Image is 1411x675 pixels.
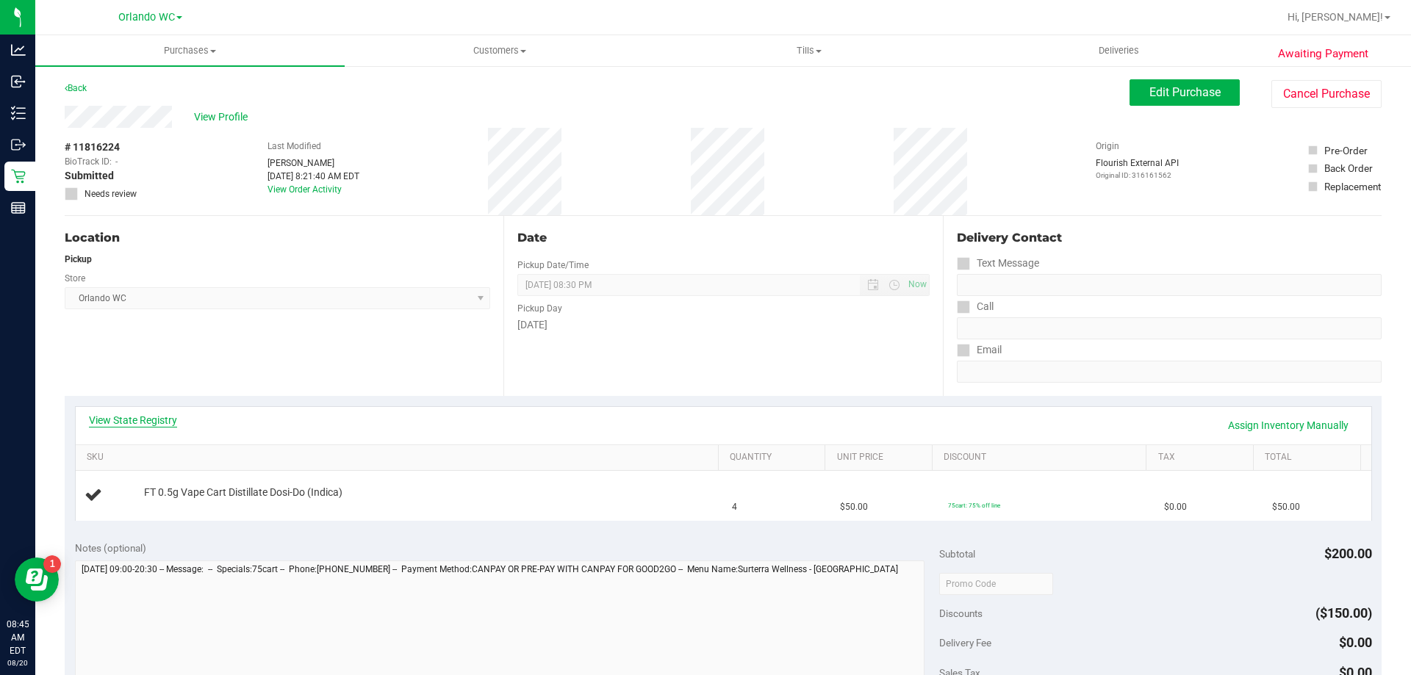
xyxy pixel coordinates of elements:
[87,452,712,463] a: SKU
[1164,500,1187,514] span: $0.00
[939,573,1053,595] input: Promo Code
[1288,11,1383,23] span: Hi, [PERSON_NAME]!
[964,35,1274,66] a: Deliveries
[11,169,26,184] inline-svg: Retail
[654,35,963,66] a: Tills
[268,156,359,170] div: [PERSON_NAME]
[957,317,1382,339] input: Format: (999) 999-9999
[1315,605,1372,621] span: ($150.00)
[1096,170,1179,181] p: Original ID: 316161562
[1324,143,1368,158] div: Pre-Order
[345,44,653,57] span: Customers
[939,637,991,649] span: Delivery Fee
[65,229,490,247] div: Location
[345,35,654,66] a: Customers
[65,155,112,168] span: BioTrack ID:
[517,229,929,247] div: Date
[268,140,321,153] label: Last Modified
[35,44,345,57] span: Purchases
[118,11,175,24] span: Orlando WC
[1096,140,1119,153] label: Origin
[655,44,963,57] span: Tills
[957,339,1002,361] label: Email
[75,542,146,554] span: Notes (optional)
[1218,413,1358,438] a: Assign Inventory Manually
[1079,44,1159,57] span: Deliveries
[1324,546,1372,561] span: $200.00
[939,548,975,560] span: Subtotal
[65,83,87,93] a: Back
[730,452,819,463] a: Quantity
[11,106,26,120] inline-svg: Inventory
[194,109,253,125] span: View Profile
[89,413,177,427] a: View State Registry
[840,500,868,514] span: $50.00
[43,555,61,573] iframe: Resource center unread badge
[85,187,137,201] span: Needs review
[1149,85,1221,99] span: Edit Purchase
[1278,46,1368,62] span: Awaiting Payment
[15,557,59,602] iframe: Resource center
[957,229,1382,247] div: Delivery Contact
[268,170,359,183] div: [DATE] 8:21:40 AM EDT
[837,452,927,463] a: Unit Price
[11,201,26,215] inline-svg: Reports
[7,618,29,657] p: 08:45 AM EDT
[957,274,1382,296] input: Format: (999) 999-9999
[268,184,342,195] a: View Order Activity
[65,254,92,264] strong: Pickup
[1272,500,1300,514] span: $50.00
[517,302,562,315] label: Pickup Day
[144,486,342,499] span: FT 0.5g Vape Cart Distillate Dosi-Do (Indica)
[11,74,26,89] inline-svg: Inbound
[65,168,114,184] span: Submitted
[1324,161,1373,176] div: Back Order
[11,137,26,152] inline-svg: Outbound
[1130,79,1240,106] button: Edit Purchase
[65,272,85,285] label: Store
[517,259,589,272] label: Pickup Date/Time
[948,502,1000,509] span: 75cart: 75% off line
[1271,80,1382,108] button: Cancel Purchase
[939,600,983,627] span: Discounts
[11,43,26,57] inline-svg: Analytics
[1096,156,1179,181] div: Flourish External API
[65,140,120,155] span: # 11816224
[732,500,737,514] span: 4
[1158,452,1248,463] a: Tax
[944,452,1141,463] a: Discount
[1339,635,1372,650] span: $0.00
[7,657,29,668] p: 08/20
[957,296,994,317] label: Call
[1265,452,1354,463] a: Total
[35,35,345,66] a: Purchases
[115,155,118,168] span: -
[517,317,929,333] div: [DATE]
[1324,179,1381,194] div: Replacement
[957,253,1039,274] label: Text Message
